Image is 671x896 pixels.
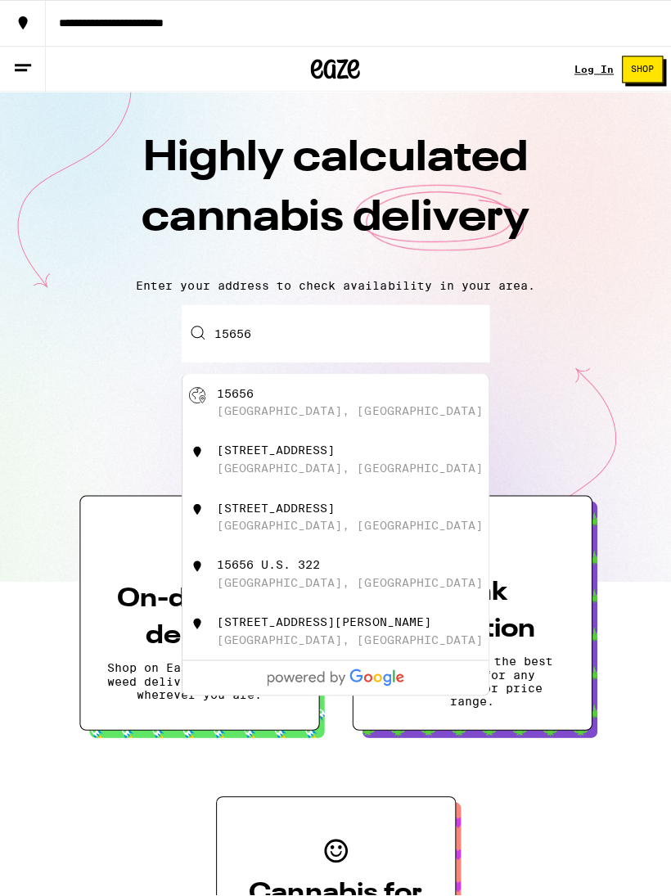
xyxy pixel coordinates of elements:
[188,613,205,629] img: 15656 Glynn Road
[106,579,291,652] h3: On-demand delivery
[181,304,488,361] input: Enter your delivery address
[188,442,205,458] img: 15656 US Hwy 6 And 19
[188,556,205,572] img: 15656 U.S. 322
[79,493,318,727] button: On-demand deliveryShop on Eaze and get your weed delivered on demand, wherever you are.
[628,65,651,74] span: Shop
[216,516,481,529] div: [GEOGRAPHIC_DATA], [GEOGRAPHIC_DATA]
[216,442,334,455] div: [STREET_ADDRESS]
[216,556,319,569] div: 15656 U.S. 322
[188,385,205,402] img: 15656
[188,499,205,516] img: 15656 Windmill Point
[216,631,481,644] div: [GEOGRAPHIC_DATA], [GEOGRAPHIC_DATA]
[572,64,611,74] a: Log In
[10,11,118,25] span: Hi. Need any help?
[216,385,253,398] div: 15656
[216,499,334,512] div: [STREET_ADDRESS]
[216,613,430,626] div: [STREET_ADDRESS][PERSON_NAME]
[48,128,621,264] h1: Highly calculated cannabis delivery
[216,403,481,416] div: [GEOGRAPHIC_DATA], [GEOGRAPHIC_DATA]
[216,574,481,587] div: [GEOGRAPHIC_DATA], [GEOGRAPHIC_DATA]
[611,56,669,83] a: Shop
[216,460,481,473] div: [GEOGRAPHIC_DATA], [GEOGRAPHIC_DATA]
[16,277,652,290] p: Enter your address to check availability in your area.
[619,56,660,83] button: Shop
[106,659,291,698] p: Shop on Eaze and get your weed delivered on demand, wherever you are.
